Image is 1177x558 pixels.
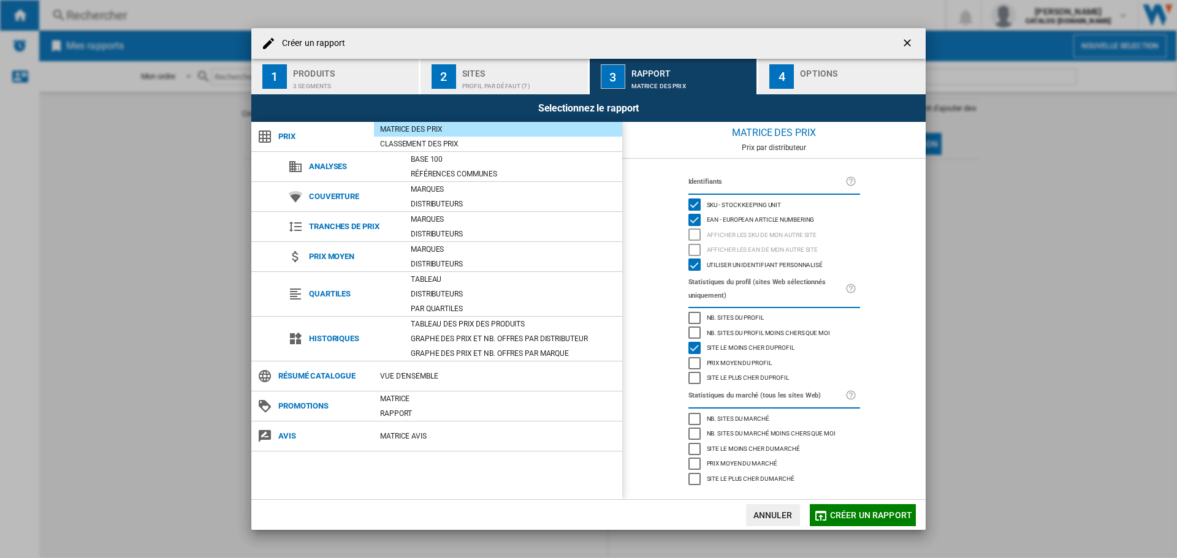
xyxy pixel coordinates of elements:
[688,197,860,213] md-checkbox: SKU - Stock Keeping Unit
[688,311,860,326] md-checkbox: Nb. sites du profil
[896,31,921,56] button: getI18NText('BUTTONS.CLOSE_DIALOG')
[251,59,420,94] button: 1 Produits 3 segments
[303,218,405,235] span: Tranches de prix
[405,303,622,315] div: Par quartiles
[293,64,414,77] div: Produits
[462,77,583,89] div: Profil par défaut (7)
[622,143,926,152] div: Prix par distributeur
[707,312,764,321] span: Nb. sites du profil
[303,248,405,265] span: Prix moyen
[707,358,772,366] span: Prix moyen du profil
[688,213,860,228] md-checkbox: EAN - European Article Numbering
[303,158,405,175] span: Analyses
[272,128,374,145] span: Prix
[251,94,926,122] div: Selectionnez le rapport
[688,276,845,303] label: Statistiques du profil (sites Web sélectionnés uniquement)
[769,64,794,89] div: 4
[688,426,860,442] md-checkbox: Nb. sites du marché moins chers que moi
[688,175,845,189] label: Identifiants
[272,398,374,415] span: Promotions
[707,473,794,482] span: Site le plus cher du marché
[688,441,860,456] md-checkbox: Site le moins cher du marché
[688,371,860,386] md-checkbox: Site le plus cher du profil
[707,443,800,452] span: Site le moins cher du marché
[631,77,752,89] div: Matrice des prix
[405,273,622,285] div: Tableau
[276,37,346,50] h4: Créer un rapport
[374,123,622,135] div: Matrice des prix
[601,64,625,89] div: 3
[707,214,815,223] span: EAN - European Article Numbering
[374,138,622,150] div: Classement des prix
[374,370,622,382] div: Vue d'ensemble
[688,355,860,371] md-checkbox: Prix moyen du profil
[405,318,622,330] div: Tableau des prix des produits
[707,200,782,208] span: SKU - Stock Keeping Unit
[688,325,860,341] md-checkbox: Nb. sites du profil moins chers que moi
[405,153,622,165] div: Base 100
[303,330,405,347] span: Historiques
[758,59,926,94] button: 4 Options
[688,243,860,258] md-checkbox: Afficher les EAN de mon autre site
[707,458,777,467] span: Prix moyen du marché
[293,77,414,89] div: 3 segments
[707,372,789,381] span: Site le plus cher du profil
[405,347,622,360] div: Graphe des prix et nb. offres par marque
[688,389,845,402] label: Statistiques du marché (tous les sites Web)
[462,64,583,77] div: Sites
[272,428,374,445] span: Avis
[303,188,405,205] span: Couverture
[405,183,622,195] div: Marques
[746,504,800,526] button: Annuler
[303,285,405,303] span: Quartiles
[405,288,622,300] div: Distributeurs
[374,407,622,420] div: Rapport
[707,230,817,238] span: Afficher les SKU de mon autre site
[901,37,916,51] ng-md-icon: getI18NText('BUTTONS.CLOSE_DIALOG')
[688,456,860,472] md-checkbox: Prix moyen du marché
[405,243,622,255] div: Marques
[262,64,287,89] div: 1
[800,64,921,77] div: Options
[405,228,622,240] div: Distributeurs
[707,260,823,268] span: Utiliser un identifiant personnalisé
[688,341,860,356] md-checkbox: Site le moins cher du profil
[810,504,916,526] button: Créer un rapport
[405,333,622,345] div: Graphe des prix et nb. offres par distributeur
[707,328,830,336] span: Nb. sites du profil moins chers que moi
[707,428,836,437] span: Nb. sites du marché moins chers que moi
[631,64,752,77] div: Rapport
[405,198,622,210] div: Distributeurs
[432,64,456,89] div: 2
[830,510,912,520] span: Créer un rapport
[405,213,622,225] div: Marques
[374,430,622,442] div: Matrice AVIS
[688,411,860,426] md-checkbox: Nb. sites du marché
[688,257,860,273] md-checkbox: Utiliser un identifiant personnalisé
[707,342,794,351] span: Site le moins cher du profil
[590,59,758,94] button: 3 Rapport Matrice des prix
[405,258,622,270] div: Distributeurs
[688,471,860,486] md-checkbox: Site le plus cher du marché
[421,59,589,94] button: 2 Sites Profil par défaut (7)
[707,244,818,253] span: Afficher les EAN de mon autre site
[688,227,860,243] md-checkbox: Afficher les SKU de mon autre site
[707,413,769,422] span: Nb. sites du marché
[622,122,926,143] div: Matrice des prix
[405,168,622,180] div: Références communes
[272,368,374,385] span: Résumé catalogue
[374,393,622,405] div: Matrice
